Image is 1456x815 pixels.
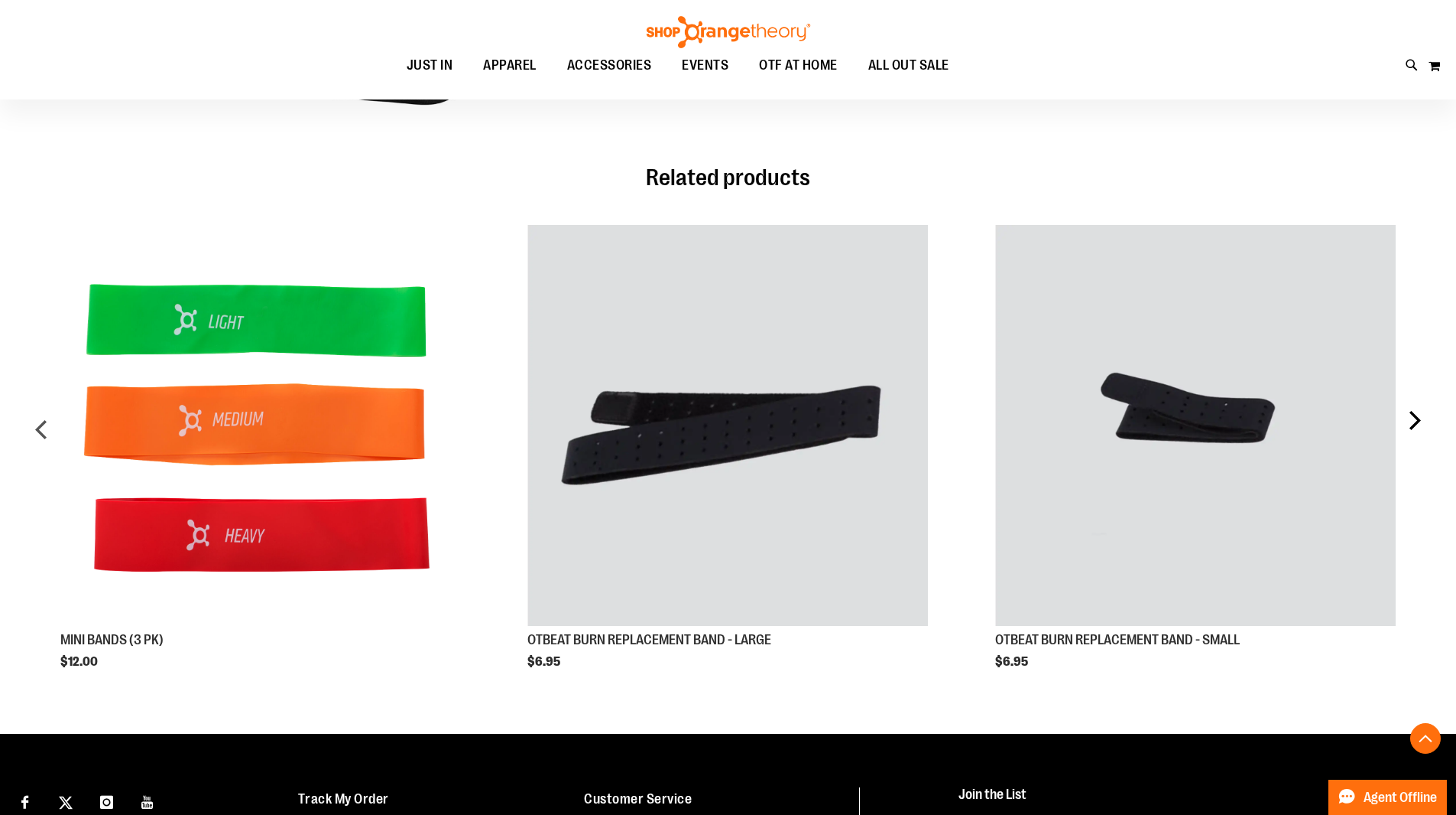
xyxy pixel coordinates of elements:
a: Product Page Link [527,225,928,628]
img: Twitter [59,796,73,810]
a: Product Page Link [60,225,461,628]
a: MINI BANDS (3 PK) [60,632,164,647]
span: APPAREL [483,48,537,83]
span: $12.00 [60,655,100,669]
a: OTBEAT BURN REPLACEMENT BAND - SMALL [995,632,1240,647]
img: OTBEAT BURN REPLACEMENT BAND - LARGE [527,225,928,626]
span: OTF AT HOME [759,48,838,83]
a: Customer Service [584,791,692,807]
span: ALL OUT SALE [868,48,949,83]
div: prev [27,202,57,669]
img: Shop Orangetheory [644,16,812,48]
img: OTBEAT BURN REPLACEMENT BAND - SMALL [995,225,1396,626]
button: Agent Offline [1328,780,1447,815]
span: $6.95 [527,655,563,669]
img: MINI BANDS (3 PK) [60,225,461,626]
button: Back To Top [1410,723,1441,754]
span: EVENTS [682,48,728,83]
a: Visit our Facebook page [11,787,38,814]
span: Agent Offline [1364,791,1437,805]
div: next [1399,202,1429,669]
a: Visit our X page [53,787,79,814]
a: OTBEAT BURN REPLACEMENT BAND - LARGE [527,632,771,647]
a: Product Page Link [995,225,1396,628]
span: $6.95 [995,655,1030,669]
span: Related products [646,165,810,191]
a: Track My Order [298,791,389,807]
a: Visit our Youtube page [135,787,161,814]
span: JUST IN [407,48,453,83]
a: Visit our Instagram page [93,787,120,814]
span: ACCESSORIES [567,48,652,83]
